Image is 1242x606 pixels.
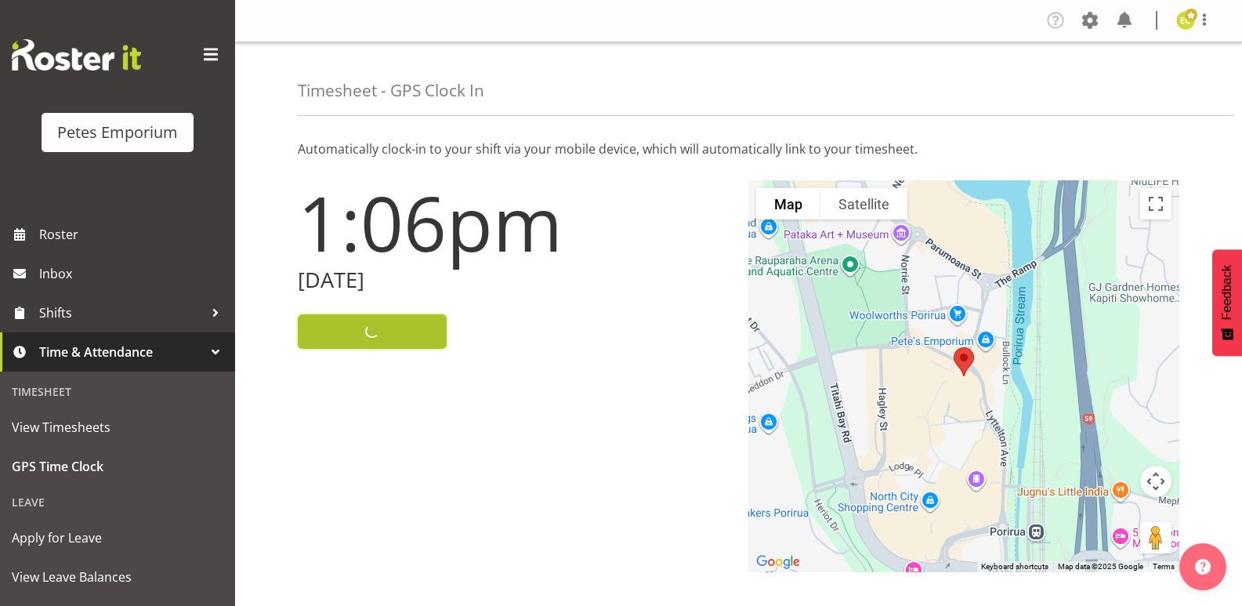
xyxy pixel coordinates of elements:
[820,188,907,220] button: Show satellite imagery
[39,340,204,364] span: Time & Attendance
[12,565,223,589] span: View Leave Balances
[1140,188,1171,220] button: Toggle fullscreen view
[4,486,231,518] div: Leave
[39,262,227,285] span: Inbox
[981,561,1048,572] button: Keyboard shortcuts
[4,408,231,447] a: View Timesheets
[12,415,223,439] span: View Timesheets
[1195,559,1211,575] img: help-xxl-2.png
[1176,11,1195,30] img: emma-croft7499.jpg
[1212,249,1242,356] button: Feedback - Show survey
[4,518,231,557] a: Apply for Leave
[39,301,204,325] span: Shifts
[1140,466,1171,497] button: Map camera controls
[1153,562,1175,571] a: Terms (opens in new tab)
[12,526,223,550] span: Apply for Leave
[298,180,730,265] h1: 1:06pm
[39,223,227,246] span: Roster
[4,447,231,486] a: GPS Time Clock
[12,39,141,71] img: Rosterit website logo
[298,268,730,292] h2: [DATE]
[1220,265,1234,320] span: Feedback
[4,376,231,408] div: Timesheet
[1140,522,1171,553] button: Drag Pegman onto the map to open Street View
[57,121,178,144] div: Petes Emporium
[752,552,804,572] img: Google
[298,82,484,100] h4: Timesheet - GPS Clock In
[1058,562,1143,571] span: Map data ©2025 Google
[4,557,231,597] a: View Leave Balances
[752,552,804,572] a: Open this area in Google Maps (opens a new window)
[756,188,820,220] button: Show street map
[12,455,223,478] span: GPS Time Clock
[298,140,1179,158] p: Automatically clock-in to your shift via your mobile device, which will automatically link to you...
